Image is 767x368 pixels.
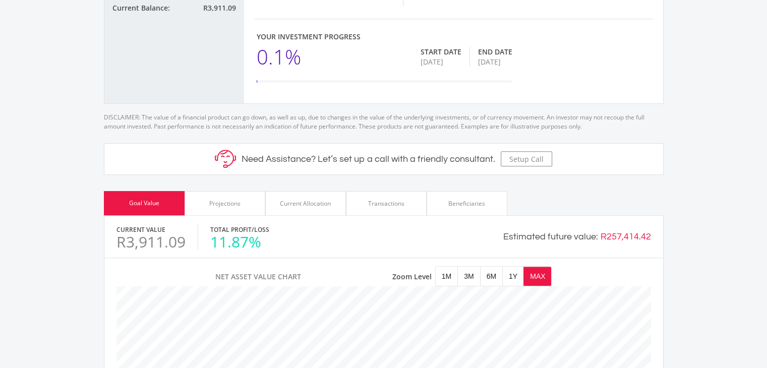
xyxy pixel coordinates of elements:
div: [DATE] [421,57,461,67]
div: End Date [478,47,512,57]
label: Total Profit/Loss [210,225,269,234]
div: R3,911.09 [116,234,186,250]
div: 0.1% [257,42,301,72]
span: Zoom Level [392,271,432,282]
div: Your Investment Progress [257,31,512,42]
div: R3,911.09 [187,3,236,13]
span: Net Asset Value Chart [215,271,301,282]
div: R257,414.42 [601,230,651,243]
button: MAX [524,267,551,286]
div: Beneficiaries [448,199,485,208]
div: Projections [209,199,241,208]
label: Current Value [116,225,165,234]
button: 3M [458,267,480,286]
button: Setup Call [501,151,552,166]
div: Start Date [421,47,461,57]
div: Estimated future value: [503,230,598,243]
div: Goal Value [129,199,159,208]
div: 11.87% [210,234,269,250]
h5: Need Assistance? Let’s set up a call with a friendly consultant. [242,154,495,165]
button: 6M [481,267,502,286]
p: DISCLAIMER: The value of a financial product can go down, as well as up, due to changes in the va... [104,104,664,131]
div: Current Balance: [112,3,187,13]
div: Transactions [368,199,404,208]
div: [DATE] [478,57,512,67]
button: 1M [436,267,457,286]
div: Current Allocation [280,199,331,208]
button: 1Y [503,267,523,286]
